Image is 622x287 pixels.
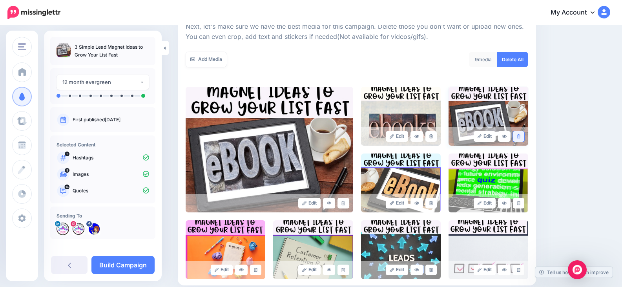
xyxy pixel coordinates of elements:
[386,265,408,275] a: Edit
[361,154,441,212] img: 7NM3J7WTKJBISLKWRFI6IDJXCT51ALEM_large.png
[72,223,85,235] img: 271399060_512266736676214_6932740084696221592_n-bsa113597.jpg
[57,75,149,90] button: 12 month evergreen
[73,171,149,178] p: Images
[186,22,528,42] p: Next, let's make sure we have the best media for this campaign. Delete those you don't want or up...
[186,52,227,67] a: Add Media
[535,267,613,278] a: Tell us how we can improve
[75,43,149,59] p: 3 Simple Lead Magnet Ideas to Grow Your List Fast
[474,198,496,208] a: Edit
[449,220,528,279] img: CQG1A4NB3S5MOU2K3W383BF541FFWG9T_large.png
[361,220,441,279] img: PXJA84PSNUVS4O3JG8C65QVNHUJEPG0K_large.png
[474,131,496,142] a: Edit
[543,3,610,22] a: My Account
[475,57,478,62] span: 9
[73,154,149,161] p: Hashtags
[273,220,353,279] img: LU76EK52FMQEVPYV7BPPNQRAP9TXXMTN_large.png
[57,213,149,219] h4: Sending To
[65,152,69,156] span: 2
[186,220,265,279] img: AB10APMLWMCZLODMQBAFOICV341Q2F1E_large.png
[361,87,441,146] img: XQ8IHGPIZCVDQEAMAN4T217DCGBZQG82_large.png
[73,187,149,194] p: Quotes
[449,87,528,146] img: N876GL2KC7FLOR5TVU6FYW9IW4SQ3EVF_large.png
[474,265,496,275] a: Edit
[73,116,149,123] p: First published
[57,43,71,57] img: 43dc3c9871c4034e54e2ef1a860c2422_thumb.jpg
[57,142,149,148] h4: Selected Content
[386,198,408,208] a: Edit
[186,18,528,279] div: Select Media
[298,198,321,208] a: Edit
[88,223,100,235] img: 168342374_104798005050928_8151891079946304445_n-bsa116951.png
[497,52,528,67] a: Delete All
[386,131,408,142] a: Edit
[65,185,70,189] span: 14
[568,260,587,279] div: Open Intercom Messenger
[186,87,353,212] img: 43dc3c9871c4034e54e2ef1a860c2422_large.jpg
[211,265,233,275] a: Edit
[105,117,120,122] a: [DATE]
[7,6,60,19] img: Missinglettr
[449,154,528,212] img: PUZ30NAVTMBYEIUDLODW6TIXAAPZ9GKU_large.png
[469,52,498,67] div: media
[18,43,26,50] img: menu.png
[62,78,140,87] div: 12 month evergreen
[65,168,69,173] span: 9
[57,223,69,235] img: 1648328251799-75016.png
[298,265,321,275] a: Edit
